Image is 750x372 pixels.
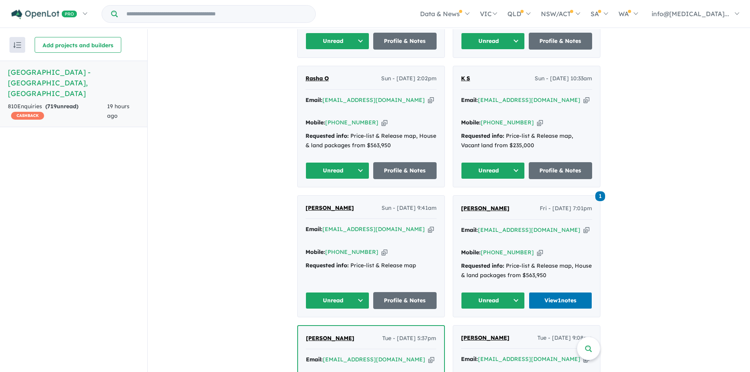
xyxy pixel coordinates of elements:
[306,74,329,83] a: Rasha O
[47,103,57,110] span: 719
[306,132,349,139] strong: Requested info:
[529,33,593,50] a: Profile & Notes
[306,162,369,179] button: Unread
[8,102,107,121] div: 810 Enquir ies
[461,226,478,233] strong: Email:
[306,33,369,50] button: Unread
[306,119,325,126] strong: Mobile:
[481,249,534,256] a: [PHONE_NUMBER]
[461,355,478,363] strong: Email:
[478,226,580,233] a: [EMAIL_ADDRESS][DOMAIN_NAME]
[306,204,354,213] a: [PERSON_NAME]
[322,226,425,233] a: [EMAIL_ADDRESS][DOMAIN_NAME]
[461,119,481,126] strong: Mobile:
[461,292,525,309] button: Unread
[537,333,592,343] span: Tue - [DATE] 9:08am
[8,67,139,99] h5: [GEOGRAPHIC_DATA] - [GEOGRAPHIC_DATA] , [GEOGRAPHIC_DATA]
[461,261,592,280] div: Price-list & Release map, House & land packages from $563,950
[325,248,378,255] a: [PHONE_NUMBER]
[11,9,77,19] img: Openlot PRO Logo White
[35,37,121,53] button: Add projects and builders
[428,96,434,104] button: Copy
[325,119,378,126] a: [PHONE_NUMBER]
[373,33,437,50] a: Profile & Notes
[306,75,329,82] span: Rasha O
[461,262,504,269] strong: Requested info:
[583,226,589,234] button: Copy
[306,356,323,363] strong: Email:
[382,334,436,343] span: Tue - [DATE] 5:37pm
[478,355,580,363] a: [EMAIL_ADDRESS][DOMAIN_NAME]
[461,162,525,179] button: Unread
[595,191,605,201] a: 1
[306,335,354,342] span: [PERSON_NAME]
[45,103,78,110] strong: ( unread)
[11,112,44,120] span: CASHBACK
[461,131,592,150] div: Price-list & Release map, Vacant land from $235,000
[306,226,322,233] strong: Email:
[537,248,543,257] button: Copy
[373,162,437,179] a: Profile & Notes
[461,249,481,256] strong: Mobile:
[529,162,593,179] a: Profile & Notes
[306,334,354,343] a: [PERSON_NAME]
[306,261,437,270] div: Price-list & Release map
[107,103,130,119] span: 19 hours ago
[478,96,580,104] a: [EMAIL_ADDRESS][DOMAIN_NAME]
[306,96,322,104] strong: Email:
[13,42,21,48] img: sort.svg
[306,204,354,211] span: [PERSON_NAME]
[119,6,314,22] input: Try estate name, suburb, builder or developer
[481,119,534,126] a: [PHONE_NUMBER]
[306,262,349,269] strong: Requested info:
[461,74,470,83] a: K S
[381,74,437,83] span: Sun - [DATE] 2:02pm
[323,356,425,363] a: [EMAIL_ADDRESS][DOMAIN_NAME]
[306,131,437,150] div: Price-list & Release map, House & land packages from $563,950
[583,96,589,104] button: Copy
[535,74,592,83] span: Sun - [DATE] 10:33am
[461,333,509,343] a: [PERSON_NAME]
[373,292,437,309] a: Profile & Notes
[428,225,434,233] button: Copy
[306,292,369,309] button: Unread
[652,10,729,18] span: info@[MEDICAL_DATA]...
[381,204,437,213] span: Sun - [DATE] 9:41am
[461,132,504,139] strong: Requested info:
[540,204,592,213] span: Fri - [DATE] 7:01pm
[461,33,525,50] button: Unread
[529,292,593,309] a: View1notes
[461,204,509,213] a: [PERSON_NAME]
[381,248,387,256] button: Copy
[306,248,325,255] strong: Mobile:
[428,355,434,364] button: Copy
[461,334,509,341] span: [PERSON_NAME]
[381,118,387,127] button: Copy
[537,118,543,127] button: Copy
[461,75,470,82] span: K S
[461,205,509,212] span: [PERSON_NAME]
[322,96,425,104] a: [EMAIL_ADDRESS][DOMAIN_NAME]
[461,96,478,104] strong: Email:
